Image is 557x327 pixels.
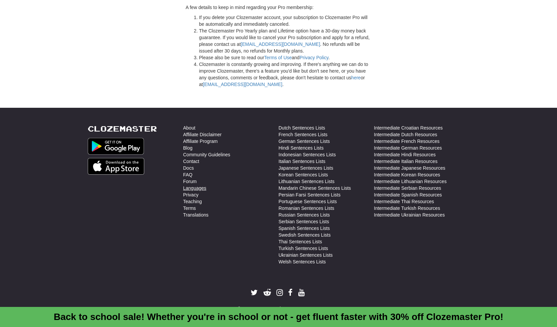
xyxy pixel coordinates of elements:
[278,258,326,265] a: Welsh Sentences Lists
[199,14,372,27] li: If you delete your Clozemaster account, your subscription to Clozemaster Pro will be automaticall...
[183,158,199,165] a: Contact
[183,165,194,171] a: Docs
[374,185,441,191] a: Intermediate Serbian Resources
[278,225,330,232] a: Spanish Sentences Lists
[186,4,372,11] p: A few details to keep in mind regarding your Pro membership:
[183,171,192,178] a: FAQ
[351,75,361,80] a: here
[278,151,336,158] a: Indonesian Sentences Lists
[278,131,327,138] a: French Sentences Lists
[374,165,445,171] a: Intermediate Japanese Resources
[199,27,372,54] li: The Clozemaster Pro Yearly plan and Lifetime option have a 30-day money back guarantee. If you wo...
[88,158,144,175] img: Get it on App Store
[374,212,445,218] a: Intermediate Ukrainian Resources
[183,138,218,145] a: Affiliate Program
[374,191,442,198] a: Intermediate Spanish Resources
[374,171,440,178] a: Intermediate Korean Resources
[199,54,372,61] li: Please also be sure to read our and .
[278,232,331,238] a: Swedish Sentences Lists
[183,178,196,185] a: Forum
[278,212,330,218] a: Russian Sentences Lists
[278,205,334,212] a: Romanian Sentences Lists
[278,191,340,198] a: Persian Farsi Sentences Lists
[278,171,328,178] a: Korean Sentences Lists
[374,131,437,138] a: Intermediate Dutch Resources
[278,198,337,205] a: Portuguese Sentences Lists
[278,238,322,245] a: Thai Sentences Lists
[88,305,469,312] div: © Language Innovation LLC 2016-2025
[203,82,282,87] a: [EMAIL_ADDRESS][DOMAIN_NAME]
[183,191,198,198] a: Privacy
[183,145,192,151] a: Blog
[374,125,443,131] a: Intermediate Croatian Resources
[278,145,324,151] a: Hindi Sentences Lists
[278,185,351,191] a: Mandarin Chinese Sentences Lists
[374,145,442,151] a: Intermediate German Resources
[374,151,435,158] a: Intermediate Hindi Resources
[183,205,196,212] a: Terms
[374,205,440,212] a: Intermediate Turkish Resources
[88,138,144,155] img: Get it on Google Play
[183,125,195,131] a: About
[300,55,328,60] a: Privacy Policy
[183,151,230,158] a: Community Guidelines
[374,178,447,185] a: Intermediate Lithuanian Resources
[374,198,434,205] a: Intermediate Thai Resources
[183,131,222,138] a: Affiliate Disclaimer
[241,42,320,47] a: [EMAIL_ADDRESS][DOMAIN_NAME]
[264,55,292,60] a: Terms of Use
[54,312,503,322] a: Back to school sale! Whether you're in school or not - get fluent faster with 30% off Clozemaster...
[278,178,334,185] a: Lithuanian Sentences Lists
[278,165,333,171] a: Japanese Sentences Lists
[278,252,333,258] a: Ukrainian Sentences Lists
[183,212,209,218] a: Translations
[374,158,437,165] a: Intermediate Italian Resources
[183,198,202,205] a: Teaching
[88,125,157,133] a: Clozemaster
[374,138,440,145] a: Intermediate French Resources
[278,125,325,131] a: Dutch Sentences Lists
[278,138,330,145] a: German Sentences Lists
[183,185,206,191] a: Languages
[278,158,325,165] a: Italian Sentences Lists
[278,245,328,252] a: Turkish Sentences Lists
[278,218,329,225] a: Serbian Sentences Lists
[199,61,372,88] li: Clozemaster is constantly growing and improving. If there's anything we can do to improve Clozema...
